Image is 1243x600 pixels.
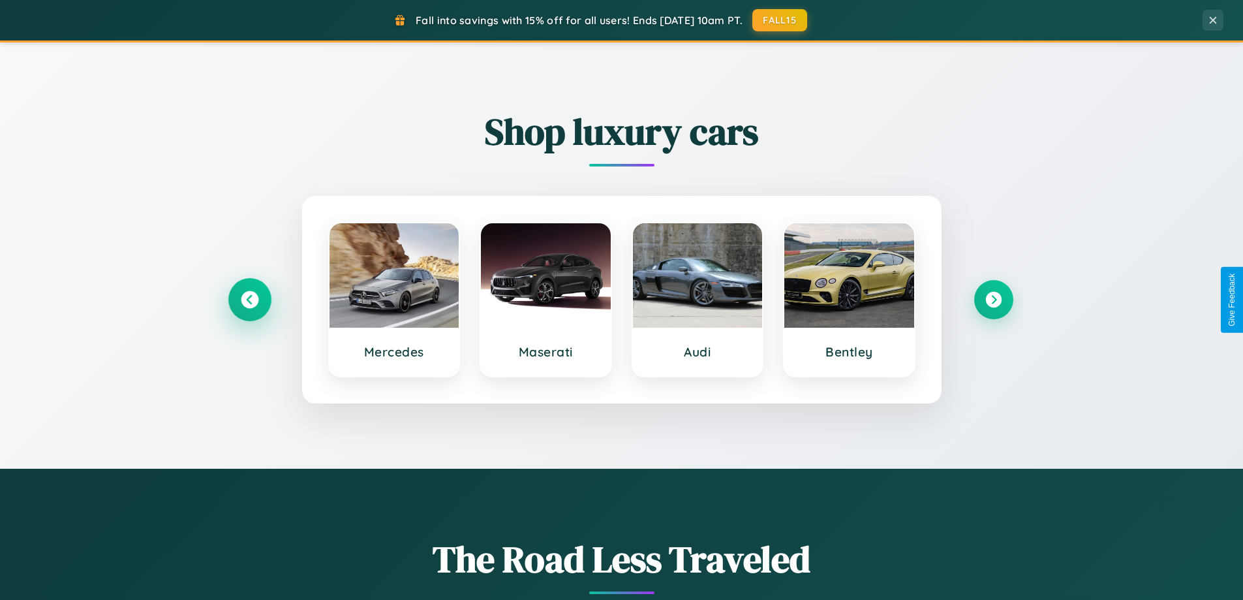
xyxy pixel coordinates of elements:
[646,344,750,360] h3: Audi
[494,344,598,360] h3: Maserati
[343,344,446,360] h3: Mercedes
[230,106,1013,157] h2: Shop luxury cars
[416,14,743,27] span: Fall into savings with 15% off for all users! Ends [DATE] 10am PT.
[230,534,1013,584] h1: The Road Less Traveled
[1227,274,1236,326] div: Give Feedback
[752,9,807,31] button: FALL15
[797,344,901,360] h3: Bentley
